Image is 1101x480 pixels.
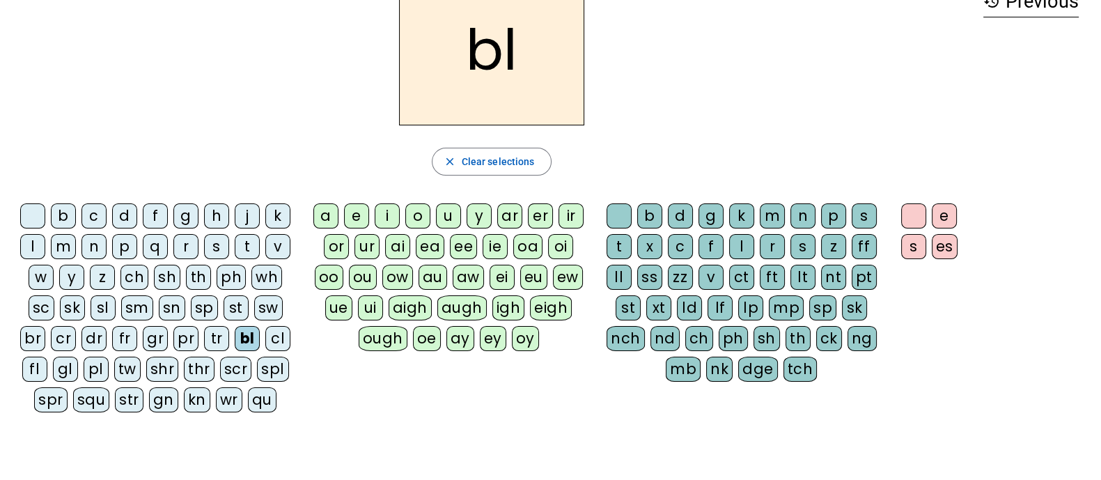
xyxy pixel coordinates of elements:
[738,295,763,320] div: lp
[173,234,198,259] div: r
[520,265,547,290] div: eu
[114,357,141,382] div: tw
[265,326,290,351] div: cl
[29,295,54,320] div: sc
[698,234,724,259] div: f
[666,357,701,382] div: mb
[53,357,78,382] div: gl
[73,387,110,412] div: squ
[112,234,137,259] div: p
[444,155,456,168] mat-icon: close
[217,265,246,290] div: ph
[51,326,76,351] div: cr
[790,203,815,229] div: n
[668,234,693,259] div: c
[719,326,748,351] div: ph
[358,295,383,320] div: ui
[492,295,525,320] div: igh
[60,295,85,320] div: sk
[20,326,45,351] div: br
[848,326,877,351] div: ng
[204,326,229,351] div: tr
[419,265,447,290] div: au
[446,326,474,351] div: ay
[852,234,877,259] div: ff
[637,265,662,290] div: ss
[650,326,680,351] div: nd
[467,203,492,229] div: y
[265,234,290,259] div: v
[159,295,185,320] div: sn
[184,357,214,382] div: thr
[143,203,168,229] div: f
[436,203,461,229] div: u
[901,234,926,259] div: s
[548,234,573,259] div: oi
[251,265,282,290] div: wh
[932,234,958,259] div: es
[607,234,632,259] div: t
[84,357,109,382] div: pl
[29,265,54,290] div: w
[559,203,584,229] div: ir
[738,357,778,382] div: dge
[216,387,242,412] div: wr
[81,203,107,229] div: c
[90,265,115,290] div: z
[760,203,785,229] div: m
[480,326,506,351] div: ey
[184,387,210,412] div: kn
[786,326,811,351] div: th
[497,203,522,229] div: ar
[708,295,733,320] div: lf
[389,295,432,320] div: aigh
[413,326,441,351] div: oe
[553,265,583,290] div: ew
[432,148,552,176] button: Clear selections
[528,203,553,229] div: er
[112,326,137,351] div: fr
[143,326,168,351] div: gr
[120,265,148,290] div: ch
[325,295,352,320] div: ue
[235,326,260,351] div: bl
[729,203,754,229] div: k
[204,234,229,259] div: s
[677,295,702,320] div: ld
[344,203,369,229] div: e
[115,387,143,412] div: str
[646,295,671,320] div: xt
[437,295,487,320] div: augh
[462,153,535,170] span: Clear selections
[821,265,846,290] div: nt
[121,295,153,320] div: sm
[790,265,815,290] div: lt
[512,326,539,351] div: oy
[450,234,477,259] div: ee
[530,295,572,320] div: eigh
[852,203,877,229] div: s
[173,203,198,229] div: g
[769,295,804,320] div: mp
[22,357,47,382] div: fl
[112,203,137,229] div: d
[143,234,168,259] div: q
[235,234,260,259] div: t
[146,357,179,382] div: shr
[375,203,400,229] div: i
[607,326,645,351] div: nch
[729,265,754,290] div: ct
[81,234,107,259] div: n
[932,203,957,229] div: e
[729,234,754,259] div: l
[698,203,724,229] div: g
[637,234,662,259] div: x
[204,203,229,229] div: h
[154,265,180,290] div: sh
[783,357,818,382] div: tch
[224,295,249,320] div: st
[416,234,444,259] div: ea
[51,234,76,259] div: m
[513,234,542,259] div: oa
[842,295,867,320] div: sk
